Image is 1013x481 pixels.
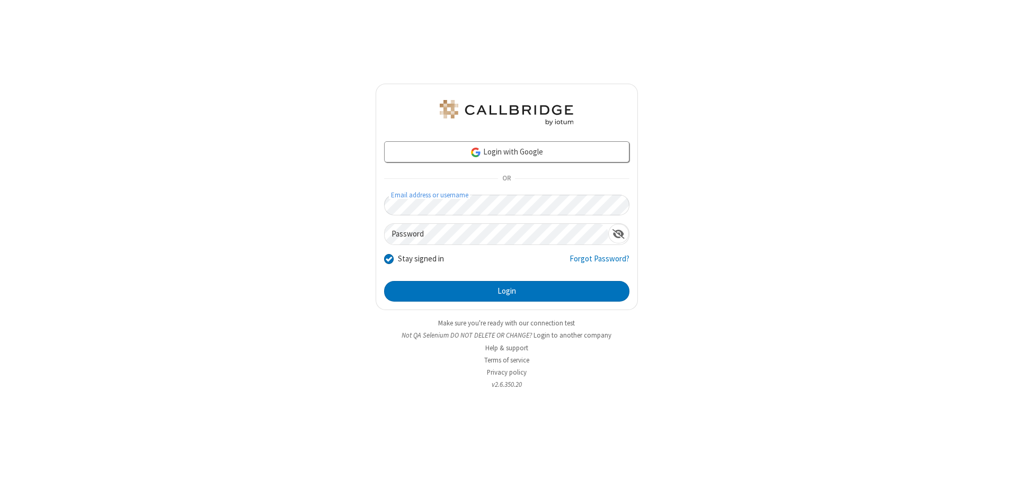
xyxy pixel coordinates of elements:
a: Login with Google [384,141,629,162]
button: Login to another company [534,330,611,340]
a: Privacy policy [487,368,527,377]
input: Email address or username [384,195,629,215]
a: Forgot Password? [570,253,629,273]
button: Login [384,281,629,302]
li: Not QA Selenium DO NOT DELETE OR CHANGE? [376,330,638,340]
a: Terms of service [484,356,529,365]
a: Help & support [485,343,528,352]
li: v2.6.350.20 [376,379,638,389]
div: Show password [608,224,629,243]
label: Stay signed in [398,253,444,265]
img: google-icon.png [470,147,482,158]
span: OR [498,171,515,186]
a: Make sure you're ready with our connection test [438,319,575,328]
img: QA Selenium DO NOT DELETE OR CHANGE [438,100,575,125]
input: Password [385,224,608,244]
